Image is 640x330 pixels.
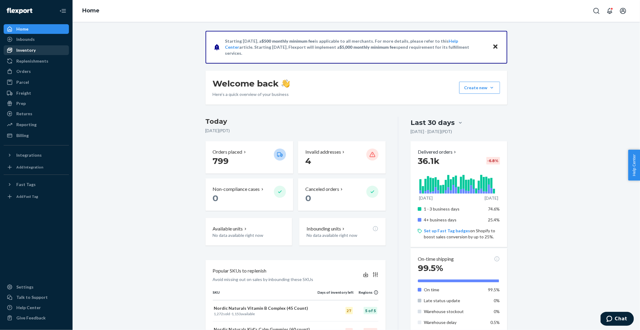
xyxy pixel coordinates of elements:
[16,315,46,321] div: Give Feedback
[16,122,37,128] div: Reporting
[494,298,500,303] span: 0%
[232,312,241,316] span: 1,153
[4,34,69,44] a: Inbounds
[16,165,43,170] div: Add Integration
[4,131,69,140] a: Billing
[214,312,223,316] span: 1,272
[424,287,483,293] p: On time
[4,150,69,160] button: Integrations
[411,118,455,127] div: Last 30 days
[225,38,487,56] p: Starting [DATE], a is applicable to all merchants. For more details, please refer to this article...
[4,313,69,323] button: Give Feedback
[16,194,38,199] div: Add Fast Tag
[424,228,500,240] p: on Shopify to boost sales conversion by up to 25%.
[418,263,443,273] span: 99.5%
[459,82,500,94] button: Create new
[206,218,292,246] button: Available unitsNo data available right now
[57,5,69,17] button: Close Navigation
[318,290,354,300] th: Days of inventory left
[16,36,35,42] div: Inbounds
[4,120,69,129] a: Reporting
[4,282,69,292] a: Settings
[213,78,290,89] h1: Welcome back
[7,8,32,14] img: Flexport logo
[488,287,500,292] span: 99.5%
[4,88,69,98] a: Freight
[601,312,634,327] iframe: Opens a widget where you can chat to one of our agents
[206,117,386,126] h3: Today
[305,193,311,203] span: 0
[4,24,69,34] a: Home
[16,181,36,188] div: Fast Tags
[424,217,483,223] p: 4+ business days
[16,68,31,74] div: Orders
[16,79,29,85] div: Parcel
[213,225,243,232] p: Available units
[419,195,433,201] p: [DATE]
[4,292,69,302] button: Talk to Support
[305,156,311,166] span: 4
[298,141,386,174] button: Invalid addresses 4
[488,206,500,211] span: 74.6%
[492,43,499,51] button: Close
[16,305,41,311] div: Help Center
[16,152,42,158] div: Integrations
[424,309,483,315] p: Warehouse stockout
[16,132,29,139] div: Billing
[485,195,498,201] p: [DATE]
[213,156,229,166] span: 799
[206,128,386,134] p: [DATE] ( PDT )
[82,7,99,14] a: Home
[213,267,267,274] p: Popular SKUs to replenish
[16,90,31,96] div: Freight
[4,162,69,172] a: Add Integration
[305,149,341,155] p: Invalid addresses
[628,150,640,181] button: Help Center
[206,141,293,174] button: Orders placed 799
[281,79,290,88] img: hand-wave emoji
[16,284,34,290] div: Settings
[411,129,452,135] p: [DATE] - [DATE] ( PDT )
[16,58,48,64] div: Replenishments
[494,309,500,314] span: 0%
[617,5,629,17] button: Open account menu
[418,156,440,166] span: 36.1k
[307,225,341,232] p: Inbounding units
[16,100,26,106] div: Prep
[298,178,386,211] button: Canceled orders 0
[424,298,483,304] p: Late status update
[4,109,69,119] a: Returns
[4,180,69,189] button: Fast Tags
[418,149,457,155] button: Delivered orders
[213,290,318,300] th: SKU
[16,47,36,53] div: Inventory
[16,26,28,32] div: Home
[424,319,483,325] p: Warehouse delay
[213,276,314,283] p: Avoid missing out on sales by inbounding these SKUs
[214,305,317,311] p: Nordic Naturals Vitamin B Complex (45 Count)
[354,290,379,295] div: Regions
[299,218,386,246] button: Inbounding unitsNo data available right now
[213,193,219,203] span: 0
[4,192,69,201] a: Add Fast Tag
[4,67,69,76] a: Orders
[340,44,396,50] span: $5,000 monthly minimum fee
[307,232,378,238] p: No data available right now
[590,5,603,17] button: Open Search Box
[213,149,242,155] p: Orders placed
[213,91,290,97] p: Here’s a quick overview of your business
[206,178,293,211] button: Non-compliance cases 0
[418,256,454,263] p: On-time shipping
[424,206,483,212] p: 1 - 3 business days
[4,77,69,87] a: Parcel
[77,2,104,20] ol: breadcrumbs
[4,303,69,312] a: Help Center
[305,186,339,193] p: Canceled orders
[213,232,285,238] p: No data available right now
[16,294,48,300] div: Talk to Support
[4,56,69,66] a: Replenishments
[486,157,500,165] div: -6.8 %
[424,228,470,233] a: Set up Fast Tag badges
